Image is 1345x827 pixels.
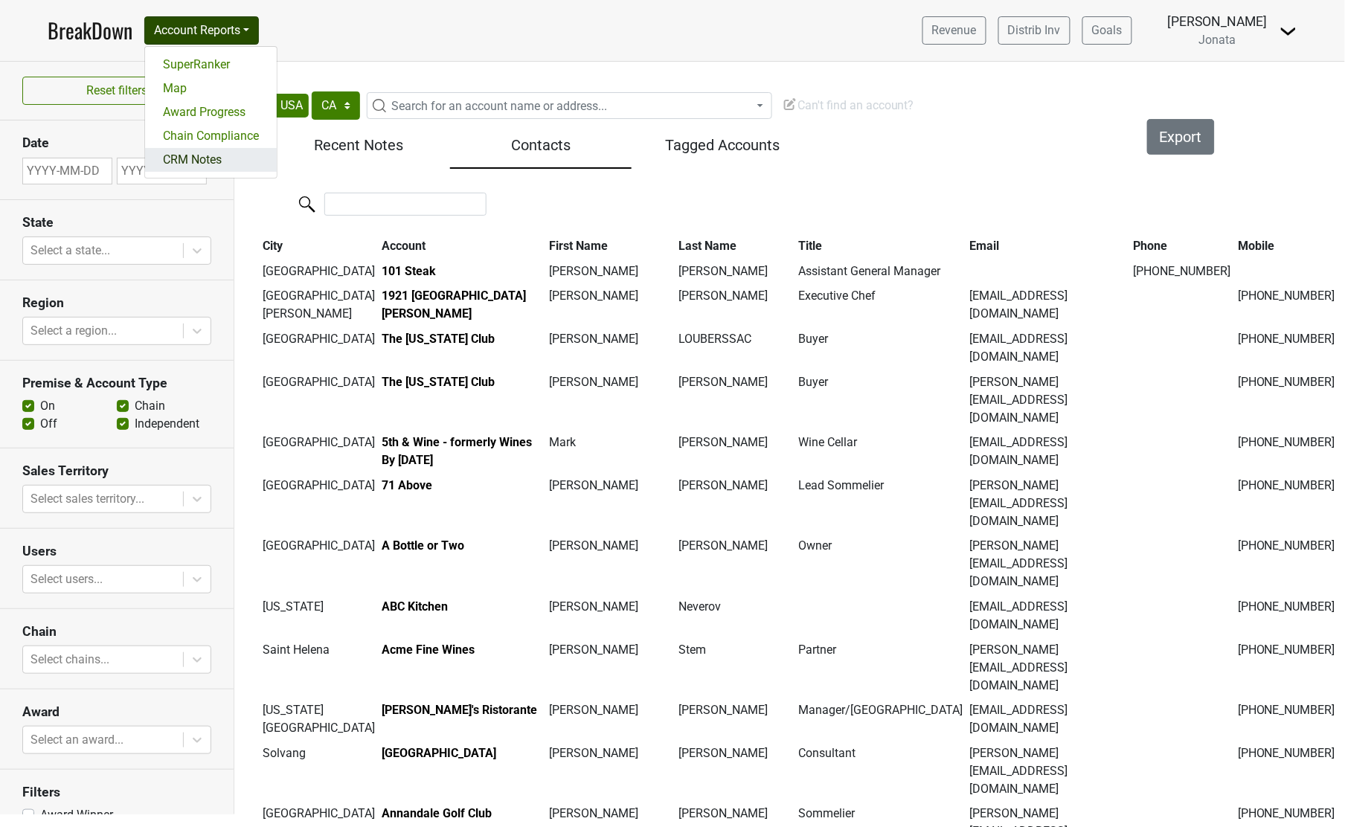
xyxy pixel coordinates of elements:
h3: Region [22,295,211,311]
span: Jonata [1199,33,1236,47]
a: The [US_STATE] Club [382,332,495,346]
a: Award Progress [145,100,277,124]
td: [PHONE_NUMBER] [1234,326,1339,370]
td: [GEOGRAPHIC_DATA] [259,473,379,534]
a: SuperRanker [145,53,277,77]
th: Mobile: activate to sort column ascending [1234,234,1339,259]
td: Stem [675,637,795,698]
label: Off [40,415,57,433]
th: Email: activate to sort column ascending [966,234,1130,259]
td: Mark [545,430,675,473]
td: [PHONE_NUMBER] [1234,284,1339,327]
th: Account: activate to sort column ascending [379,234,546,259]
h5: Contacts [458,136,625,154]
td: [GEOGRAPHIC_DATA][PERSON_NAME] [259,284,379,327]
td: [PERSON_NAME] [545,326,675,370]
td: [PHONE_NUMBER] [1234,473,1339,534]
a: Map [145,77,277,100]
a: [GEOGRAPHIC_DATA] [382,746,496,760]
a: A Bottle or Two [382,538,464,553]
td: [GEOGRAPHIC_DATA] [259,326,379,370]
td: [PHONE_NUMBER] [1130,259,1235,284]
h5: Recent Notes [275,136,443,154]
h3: Chain [22,624,211,640]
td: [PERSON_NAME][EMAIL_ADDRESS][DOMAIN_NAME] [966,637,1130,698]
td: [PHONE_NUMBER] [1234,698,1339,741]
h3: Filters [22,785,211,800]
td: [GEOGRAPHIC_DATA] [259,430,379,473]
h3: Sales Territory [22,463,211,479]
th: First Name: activate to sort column ascending [545,234,675,259]
label: Independent [135,415,199,433]
a: 1921 [GEOGRAPHIC_DATA][PERSON_NAME] [382,289,526,321]
h3: Date [22,135,211,151]
button: Reset filters [22,77,211,105]
th: Title: activate to sort column ascending [795,234,966,259]
td: Partner [795,637,966,698]
td: Wine Cellar [795,430,966,473]
td: [US_STATE][GEOGRAPHIC_DATA] [259,698,379,741]
td: [PERSON_NAME][EMAIL_ADDRESS][DOMAIN_NAME] [966,370,1130,431]
a: [PERSON_NAME]'s Ristorante [382,703,537,717]
h3: Premise & Account Type [22,376,211,391]
td: [PERSON_NAME][EMAIL_ADDRESS][DOMAIN_NAME] [966,741,1130,802]
a: Distrib Inv [998,16,1070,45]
td: Manager/[GEOGRAPHIC_DATA] [795,698,966,741]
td: [EMAIL_ADDRESS][DOMAIN_NAME] [966,326,1130,370]
a: 101 Steak [382,264,436,278]
td: [PHONE_NUMBER] [1234,637,1339,698]
td: [PERSON_NAME] [675,284,795,327]
td: Neverov [675,594,795,637]
td: [PERSON_NAME] [545,594,675,637]
td: LOUBERSSAC [675,326,795,370]
a: 5th & Wine - formerly Wines By [DATE] [382,435,532,467]
td: [PERSON_NAME] [675,430,795,473]
td: [PERSON_NAME][EMAIL_ADDRESS][DOMAIN_NAME] [966,473,1130,534]
td: [PERSON_NAME][EMAIL_ADDRESS][DOMAIN_NAME] [966,534,1130,595]
label: Chain [135,397,165,415]
label: Award Winner [40,806,113,824]
td: [PHONE_NUMBER] [1234,370,1339,431]
td: [PERSON_NAME] [545,473,675,534]
td: [US_STATE] [259,594,379,637]
h3: Award [22,704,211,720]
td: [PHONE_NUMBER] [1234,534,1339,595]
td: Assistant General Manager [795,259,966,284]
input: YYYY-MM-DD [22,158,112,184]
a: BreakDown [48,15,132,46]
td: [PHONE_NUMBER] [1234,741,1339,802]
td: [EMAIL_ADDRESS][DOMAIN_NAME] [966,430,1130,473]
b: 71 Above [382,478,432,492]
td: Buyer [795,326,966,370]
td: [PERSON_NAME] [545,534,675,595]
td: [GEOGRAPHIC_DATA] [259,370,379,431]
td: [EMAIL_ADDRESS][DOMAIN_NAME] [966,698,1130,741]
b: Acme Fine Wines [382,643,475,657]
a: The [US_STATE] Club [382,375,495,389]
label: On [40,397,55,415]
img: Edit [783,97,797,112]
a: CRM Notes [145,148,277,172]
td: [EMAIL_ADDRESS][DOMAIN_NAME] [966,594,1130,637]
th: City: activate to sort column ascending [259,234,379,259]
h3: State [22,215,211,231]
td: [EMAIL_ADDRESS][DOMAIN_NAME] [966,284,1130,327]
th: Last Name: activate to sort column ascending [675,234,795,259]
b: Annandale Golf Club [382,806,492,820]
button: Account Reports [144,16,259,45]
a: Goals [1082,16,1132,45]
button: Export [1147,119,1215,155]
td: [PERSON_NAME] [545,698,675,741]
td: [PERSON_NAME] [675,370,795,431]
h5: Tagged Accounts [639,136,806,154]
td: Owner [795,534,966,595]
span: Can't find an account? [783,98,914,112]
div: [PERSON_NAME] [1168,12,1268,31]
